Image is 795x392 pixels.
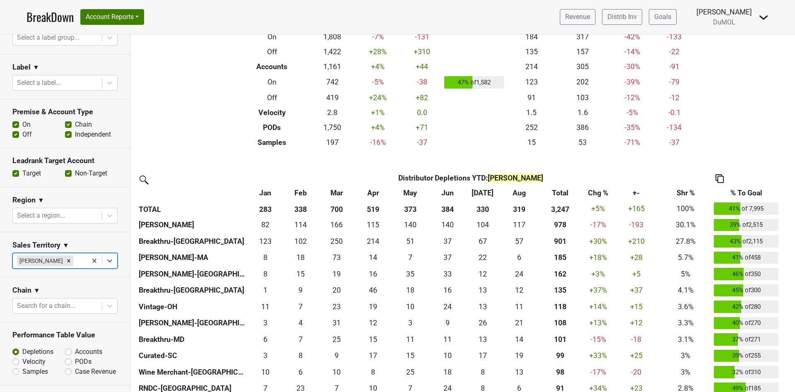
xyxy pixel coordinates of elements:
[354,90,402,105] td: +24 %
[465,233,500,250] td: 66.671
[283,185,318,200] th: Feb: activate to sort column ascending
[500,331,538,348] td: 14
[354,74,402,91] td: -5 %
[659,298,712,315] td: 3.6%
[233,44,311,59] th: Off
[402,120,442,135] td: +71
[591,204,605,213] span: +5%
[12,156,118,165] h3: Leadrank Target Account
[318,266,355,282] td: 18.52
[557,135,608,150] td: 53
[430,315,465,332] td: 8.5
[502,285,536,296] div: 12
[538,250,583,266] th: 185.496
[502,269,536,279] div: 24
[500,298,538,315] td: 10.99
[656,74,693,91] td: -79
[659,185,712,200] th: Shr %: activate to sort column ascending
[616,252,657,263] div: +28
[38,195,44,205] span: ▼
[311,105,354,120] td: 2.8
[540,252,581,263] div: 185
[137,217,248,233] th: [PERSON_NAME]
[283,217,318,233] td: 114.167
[616,285,657,296] div: +37
[500,282,538,299] td: 11.5
[696,7,752,17] div: [PERSON_NAME]
[465,217,500,233] td: 104.167
[659,200,712,217] td: 100%
[583,331,614,348] td: -15 %
[75,120,92,130] label: Chain
[656,90,693,105] td: -12
[285,269,316,279] div: 15
[248,266,283,282] td: 8.18
[285,252,316,263] div: 18
[583,266,614,282] td: +3 %
[430,217,465,233] td: 139.834
[506,120,557,135] td: 252
[430,266,465,282] td: 33.33
[402,59,442,74] td: +44
[430,331,465,348] td: 11.001
[233,59,311,74] th: Accounts
[248,200,283,217] th: 283
[248,298,283,315] td: 10.83
[538,331,583,348] th: 100.837
[355,266,390,282] td: 16.49
[390,217,430,233] td: 140.333
[137,200,248,217] th: TOTAL
[357,317,389,328] div: 12
[285,301,316,312] div: 7
[390,282,430,299] td: 18
[432,317,463,328] div: 9
[137,315,248,332] th: [PERSON_NAME]-[GEOGRAPHIC_DATA]
[432,236,463,247] div: 37
[311,135,354,150] td: 197
[318,200,355,217] th: 700
[467,252,499,263] div: 22
[608,90,656,105] td: -12 %
[393,317,428,328] div: 3
[355,200,390,217] th: 519
[502,236,536,247] div: 57
[430,250,465,266] td: 37.333
[713,18,735,26] span: DuMOL
[390,233,430,250] td: 51.335
[250,269,281,279] div: 8
[538,266,583,282] th: 161.750
[393,301,428,312] div: 10
[467,269,499,279] div: 12
[250,219,281,230] div: 82
[283,282,318,299] td: 9
[137,266,248,282] th: [PERSON_NAME]-[GEOGRAPHIC_DATA]
[355,217,390,233] td: 114.666
[715,174,724,183] img: Copy to clipboard
[22,347,53,357] label: Depletions
[538,282,583,299] th: 134.500
[557,105,608,120] td: 1.6
[402,135,442,150] td: -37
[320,236,353,247] div: 250
[712,185,781,200] th: % To Goal: activate to sort column ascending
[233,74,311,91] th: On
[557,120,608,135] td: 386
[430,200,465,217] th: 384
[506,90,557,105] td: 91
[26,8,74,26] a: BreakDown
[250,285,281,296] div: 1
[506,74,557,91] td: 123
[465,250,500,266] td: 22.001
[465,315,500,332] td: 25.52
[430,233,465,250] td: 36.669
[354,29,402,44] td: -7 %
[540,269,581,279] div: 162
[283,315,318,332] td: 3.5
[75,130,111,139] label: Independent
[465,298,500,315] td: 12.68
[22,367,48,377] label: Samples
[22,120,31,130] label: On
[283,266,318,282] td: 14.52
[233,105,311,120] th: Velocity
[659,217,712,233] td: 30.1%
